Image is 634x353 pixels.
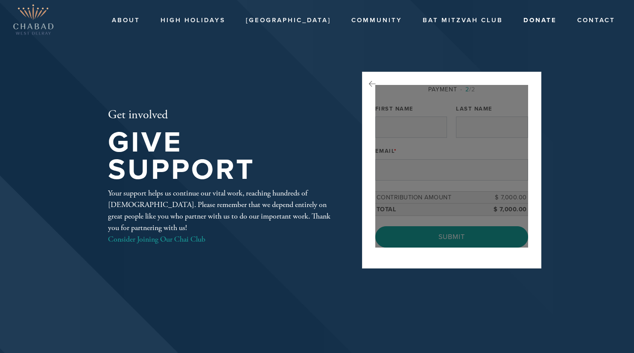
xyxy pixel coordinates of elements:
[13,4,54,35] img: Copy%20of%20West_Delray_Logo.png
[108,234,205,244] a: Consider Joining Our Chai Club
[571,12,622,29] a: Contact
[345,12,409,29] a: Community
[416,12,509,29] a: Bat Mitzvah Club
[108,129,334,184] h1: Give Support
[240,12,337,29] a: [GEOGRAPHIC_DATA]
[108,187,334,245] div: Your support helps us continue our vital work, reaching hundreds of [DEMOGRAPHIC_DATA]. Please re...
[154,12,232,29] a: High Holidays
[517,12,563,29] a: Donate
[105,12,146,29] a: About
[108,108,334,123] h2: Get involved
